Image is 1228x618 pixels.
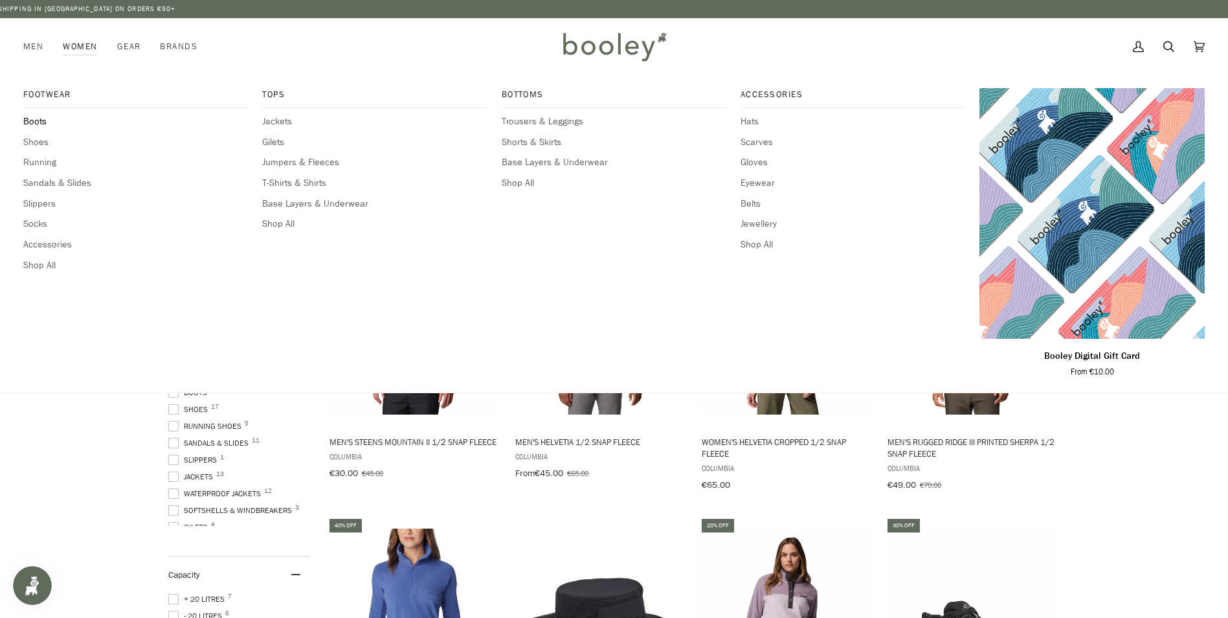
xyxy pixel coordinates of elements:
a: Shop All [23,258,249,273]
iframe: Button to open loyalty program pop-up [13,566,52,605]
span: Tops [262,88,487,101]
a: Slippers [23,197,249,211]
a: Brands [150,18,207,75]
span: Softshells & Windbreakers [168,505,296,516]
a: Running [23,155,249,170]
a: Shorts & Skirts [502,135,727,150]
product-grid-item: Booley Digital Gift Card [979,88,1205,378]
a: Shop All [502,176,727,190]
span: Women's Helvetia Cropped 1/2 Snap Fleece [702,436,869,459]
a: Jackets [262,115,487,129]
a: Booley Digital Gift Card [979,344,1205,378]
a: Scarves [741,135,966,150]
span: €65.00 [567,468,588,479]
div: 30% off [888,519,920,532]
span: Footwear [23,88,249,101]
a: Boots [23,115,249,129]
a: Shop All [741,238,966,252]
span: 1 [220,454,224,461]
a: Footwear [23,88,249,108]
span: Gilets [168,521,212,533]
span: Men's Steens Mountain II 1/2 Snap Fleece [329,436,497,448]
a: Belts [741,197,966,211]
span: Jackets [168,471,217,483]
img: Booley [557,28,671,65]
span: 6 [225,610,229,617]
a: Socks [23,217,249,231]
a: Gear [107,18,151,75]
span: Shoes [168,404,212,415]
p: Booley Digital Gift Card [1044,349,1140,363]
span: Brands [160,40,197,53]
div: Women Footwear Boots Shoes Running Sandals & Slides Slippers Socks Accessories Shop All Tops Jack... [53,18,107,75]
a: Trousers & Leggings [502,115,727,129]
a: Gilets [262,135,487,150]
a: Accessories [741,88,966,108]
span: €45.00 [362,468,383,479]
a: Eyewear [741,176,966,190]
product-grid-item-variant: €10.00 [979,88,1205,338]
a: Shoes [23,135,249,150]
span: Accessories [741,88,966,101]
span: Columbia [702,463,869,474]
span: Sandals & Slides [168,437,252,449]
span: From [515,467,535,479]
span: 3 [295,505,299,511]
span: Columbia [329,451,497,462]
span: Men [23,40,43,53]
a: Shop All [262,217,487,231]
a: Bottoms [502,88,727,108]
div: 40% off [329,519,362,532]
a: Gloves [741,155,966,170]
span: Capacity [168,569,200,581]
a: Jumpers & Fleeces [262,155,487,170]
span: 4 [211,521,215,528]
a: Hats [741,115,966,129]
span: Columbia [888,463,1055,474]
span: Bottoms [502,88,727,101]
a: T-Shirts & Shirts [262,176,487,190]
span: Gear [117,40,141,53]
span: €70.00 [920,479,941,490]
span: €45.00 [535,467,563,479]
span: 13 [216,471,224,477]
span: Running Shoes [168,420,245,432]
span: 17 [211,404,219,410]
a: Women [53,18,107,75]
span: €65.00 [702,479,730,491]
a: Base Layers & Underwear [262,197,487,211]
a: Tops [262,88,487,108]
span: Men's Rugged Ridge III Printed Sherpa 1/2 Snap Fleece [888,436,1055,459]
span: Jewellery [741,217,966,231]
span: From €10.00 [1071,366,1114,378]
span: 5 [245,420,249,427]
span: 7 [228,593,232,600]
span: Sandals & Slides [23,176,249,190]
span: 12 [264,488,272,494]
div: 20% off [702,519,734,532]
a: Men [23,18,53,75]
a: Accessories [23,238,249,252]
a: Base Layers & Underwear [502,155,727,170]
